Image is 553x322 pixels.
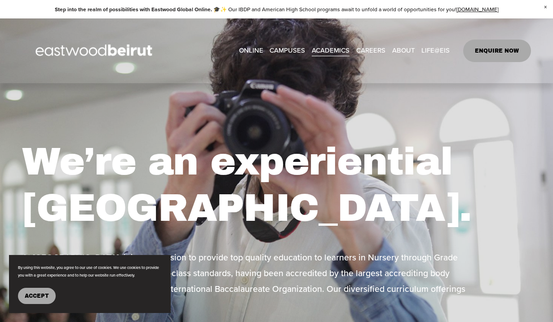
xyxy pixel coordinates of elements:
[456,5,499,13] a: [DOMAIN_NAME]
[356,44,385,58] a: CAREERS
[22,28,168,74] img: EastwoodIS Global Site
[392,45,415,57] span: ABOUT
[22,250,467,313] p: At [GEOGRAPHIC_DATA], it is our passion to provide top quality education to learners in Nursery t...
[312,44,349,58] a: folder dropdown
[25,293,49,299] span: Accept
[463,40,531,62] a: ENQUIRE NOW
[270,44,305,58] a: folder dropdown
[421,45,450,57] span: LIFE@EIS
[421,44,450,58] a: folder dropdown
[22,139,531,231] h1: We’re an experiential [GEOGRAPHIC_DATA].
[239,44,263,58] a: ONLINE
[392,44,415,58] a: folder dropdown
[312,45,349,57] span: ACADEMICS
[9,255,171,313] section: Cookie banner
[270,45,305,57] span: CAMPUSES
[18,288,56,304] button: Accept
[18,264,162,279] p: By using this website, you agree to our use of cookies. We use cookies to provide you with a grea...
